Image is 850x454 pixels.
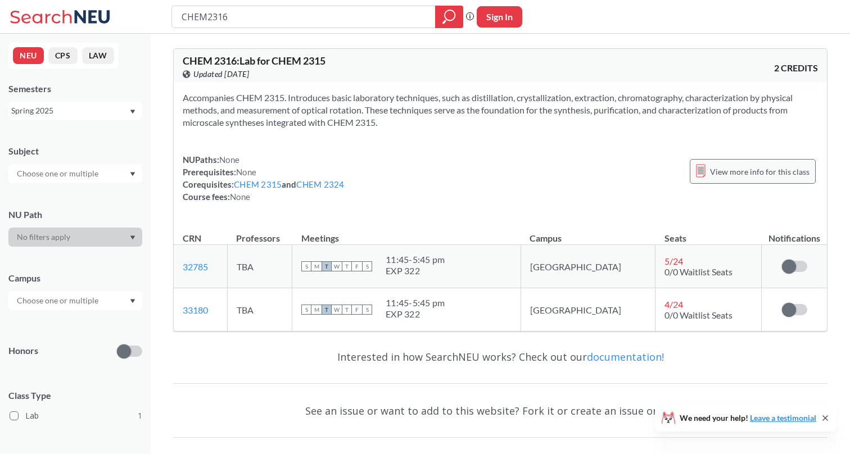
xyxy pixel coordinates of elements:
span: None [219,155,239,165]
th: Professors [227,221,292,245]
span: 2 CREDITS [774,62,818,74]
span: M [311,261,322,271]
span: M [311,305,322,315]
svg: Dropdown arrow [130,299,135,303]
span: W [332,305,342,315]
a: 32785 [183,261,208,272]
div: See an issue or want to add to this website? Fork it or create an issue on . [173,394,828,427]
td: TBA [227,245,292,288]
span: We need your help! [680,414,816,422]
div: Interested in how SearchNEU works? Check out our [173,341,828,373]
div: EXP 322 [386,308,445,320]
span: None [230,192,250,202]
svg: Dropdown arrow [130,235,135,240]
span: S [362,305,372,315]
div: Dropdown arrow [8,164,142,183]
div: 11:45 - 5:45 pm [386,254,445,265]
span: T [342,305,352,315]
div: NU Path [8,208,142,221]
input: Choose one or multiple [11,294,106,307]
span: S [301,261,311,271]
th: Campus [521,221,655,245]
button: Sign In [477,6,522,28]
span: CHEM 2316 : Lab for CHEM 2315 [183,55,325,67]
span: S [301,305,311,315]
label: Lab [10,408,142,423]
div: Campus [8,272,142,284]
div: Dropdown arrow [8,228,142,247]
a: CHEM 2324 [296,179,344,189]
th: Meetings [292,221,521,245]
a: Leave a testimonial [750,413,816,423]
span: 4 / 24 [664,299,683,310]
p: Honors [8,344,38,357]
span: Updated [DATE] [193,68,249,80]
th: Seats [655,221,762,245]
button: NEU [13,47,44,64]
input: Choose one or multiple [11,167,106,180]
a: 33180 [183,305,208,315]
div: CRN [183,232,201,244]
span: 0/0 Waitlist Seats [664,310,733,320]
span: S [362,261,372,271]
div: EXP 322 [386,265,445,276]
input: Class, professor, course number, "phrase" [180,7,427,26]
span: 1 [138,410,142,422]
div: magnifying glass [435,6,463,28]
span: T [322,261,332,271]
div: Spring 2025 [11,105,129,117]
svg: Dropdown arrow [130,172,135,176]
section: Accompanies CHEM 2315. Introduces basic laboratory techniques, such as distillation, crystallizat... [183,92,818,129]
span: None [236,167,256,177]
span: Class Type [8,389,142,402]
button: LAW [82,47,114,64]
div: Semesters [8,83,142,95]
div: Subject [8,145,142,157]
div: Dropdown arrow [8,291,142,310]
td: [GEOGRAPHIC_DATA] [521,245,655,288]
div: Spring 2025Dropdown arrow [8,102,142,120]
div: NUPaths: Prerequisites: Corequisites: and Course fees: [183,153,345,203]
span: T [342,261,352,271]
button: CPS [48,47,78,64]
span: View more info for this class [710,165,810,179]
span: W [332,261,342,271]
td: TBA [227,288,292,332]
span: 0/0 Waitlist Seats [664,266,733,277]
a: documentation! [587,350,664,364]
svg: Dropdown arrow [130,110,135,114]
span: T [322,305,332,315]
span: F [352,305,362,315]
td: [GEOGRAPHIC_DATA] [521,288,655,332]
div: 11:45 - 5:45 pm [386,297,445,308]
svg: magnifying glass [442,9,456,25]
th: Notifications [762,221,827,245]
a: CHEM 2315 [234,179,282,189]
a: GitHub [659,404,694,417]
span: F [352,261,362,271]
span: 5 / 24 [664,256,683,266]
